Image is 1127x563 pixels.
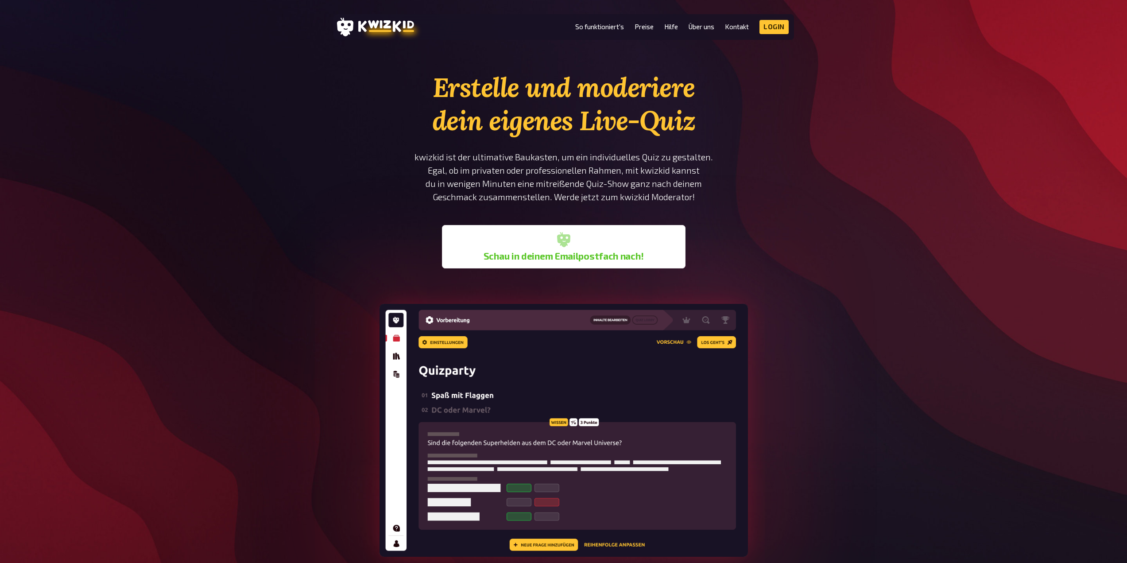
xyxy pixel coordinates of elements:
[664,23,678,31] a: Hilfe
[759,20,789,34] a: Login
[689,23,714,31] a: Über uns
[725,23,749,31] a: Kontakt
[414,71,713,137] h1: Erstelle und moderiere dein eigenes Live-Quiz
[484,251,644,261] b: Schau in deinem Emailpostfach nach!
[380,304,748,557] img: kwizkid
[414,151,713,204] p: kwizkid ist der ultimative Baukasten, um ein individuelles Quiz zu gestalten. Egal, ob im private...
[575,23,624,31] a: So funktioniert's
[635,23,654,31] a: Preise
